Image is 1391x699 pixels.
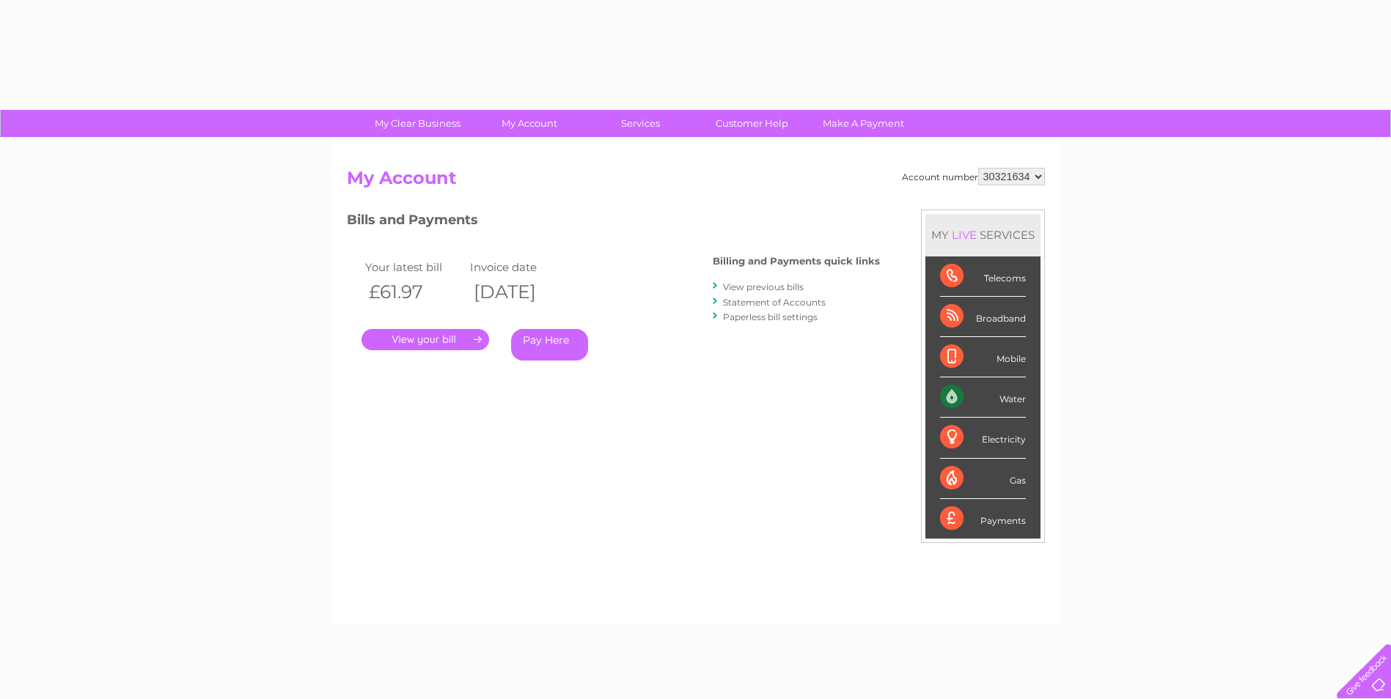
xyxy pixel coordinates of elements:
[949,228,980,242] div: LIVE
[713,256,880,267] h4: Billing and Payments quick links
[347,168,1045,196] h2: My Account
[357,110,478,137] a: My Clear Business
[466,257,572,277] td: Invoice date
[723,297,826,308] a: Statement of Accounts
[691,110,812,137] a: Customer Help
[469,110,590,137] a: My Account
[940,499,1026,539] div: Payments
[940,256,1026,297] div: Telecoms
[361,257,467,277] td: Your latest bill
[940,459,1026,499] div: Gas
[940,377,1026,418] div: Water
[940,337,1026,377] div: Mobile
[902,168,1045,185] div: Account number
[361,329,489,350] a: .
[803,110,924,137] a: Make A Payment
[466,277,572,307] th: [DATE]
[347,210,880,235] h3: Bills and Payments
[361,277,467,307] th: £61.97
[940,418,1026,458] div: Electricity
[723,281,804,292] a: View previous bills
[723,311,818,322] a: Paperless bill settings
[580,110,701,137] a: Services
[940,297,1026,337] div: Broadband
[511,329,588,360] a: Pay Here
[925,214,1041,256] div: MY SERVICES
